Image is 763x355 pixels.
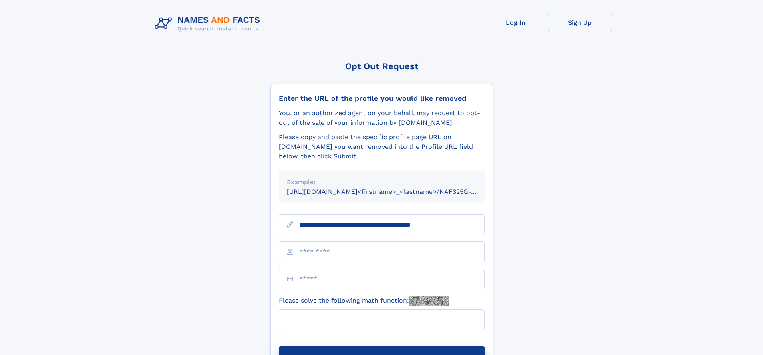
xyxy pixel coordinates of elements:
div: Opt Out Request [270,61,493,71]
small: [URL][DOMAIN_NAME]<firstname>_<lastname>/NAF325G-xxxxxxxx [287,188,500,195]
a: Log In [484,13,548,32]
img: Logo Names and Facts [151,13,267,34]
div: Enter the URL of the profile you would like removed [279,94,485,103]
div: Please copy and paste the specific profile page URL on [DOMAIN_NAME] you want removed into the Pr... [279,132,485,161]
div: You, or an authorized agent on your behalf, may request to opt-out of the sale of your informatio... [279,108,485,128]
label: Please solve the following math function: [279,296,449,306]
a: Sign Up [548,13,612,32]
div: Example: [287,177,477,187]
